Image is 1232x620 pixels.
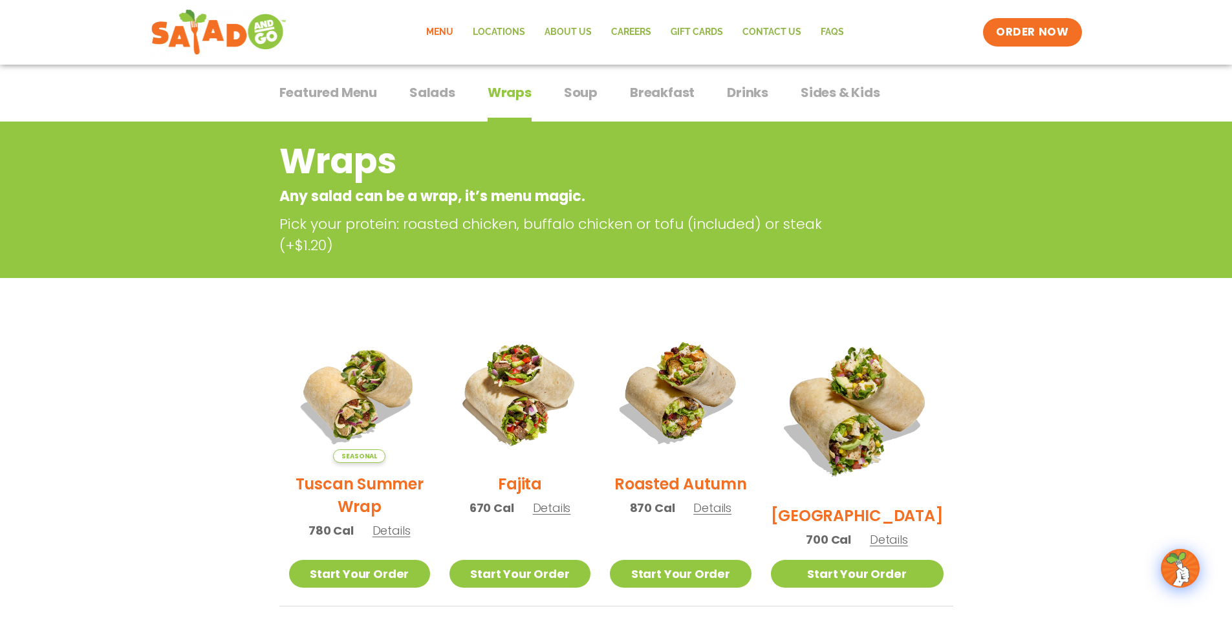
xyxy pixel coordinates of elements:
[449,322,590,463] img: Product photo for Fajita Wrap
[727,83,768,102] span: Drinks
[498,473,542,495] h2: Fajita
[811,17,854,47] a: FAQs
[630,499,675,517] span: 870 Cal
[289,473,430,518] h2: Tuscan Summer Wrap
[416,17,463,47] a: Menu
[661,17,733,47] a: GIFT CARDS
[996,25,1068,40] span: ORDER NOW
[614,473,747,495] h2: Roasted Autumn
[630,83,695,102] span: Breakfast
[463,17,535,47] a: Locations
[610,322,751,463] img: Product photo for Roasted Autumn Wrap
[771,322,944,495] img: Product photo for BBQ Ranch Wrap
[333,449,385,463] span: Seasonal
[279,186,849,207] p: Any salad can be a wrap, it’s menu magic.
[771,504,944,527] h2: [GEOGRAPHIC_DATA]
[870,531,908,548] span: Details
[279,78,953,122] div: Tabbed content
[806,531,851,548] span: 700 Cal
[733,17,811,47] a: Contact Us
[289,322,430,463] img: Product photo for Tuscan Summer Wrap
[983,18,1081,47] a: ORDER NOW
[151,6,287,58] img: new-SAG-logo-768×292
[488,83,532,102] span: Wraps
[693,500,731,516] span: Details
[771,560,944,588] a: Start Your Order
[564,83,598,102] span: Soup
[470,499,514,517] span: 670 Cal
[279,83,377,102] span: Featured Menu
[373,522,411,539] span: Details
[409,83,455,102] span: Salads
[535,17,601,47] a: About Us
[533,500,571,516] span: Details
[416,17,854,47] nav: Menu
[1162,550,1198,586] img: wpChatIcon
[449,560,590,588] a: Start Your Order
[279,213,855,256] p: Pick your protein: roasted chicken, buffalo chicken or tofu (included) or steak (+$1.20)
[601,17,661,47] a: Careers
[308,522,354,539] span: 780 Cal
[279,135,849,187] h2: Wraps
[289,560,430,588] a: Start Your Order
[610,560,751,588] a: Start Your Order
[801,83,880,102] span: Sides & Kids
